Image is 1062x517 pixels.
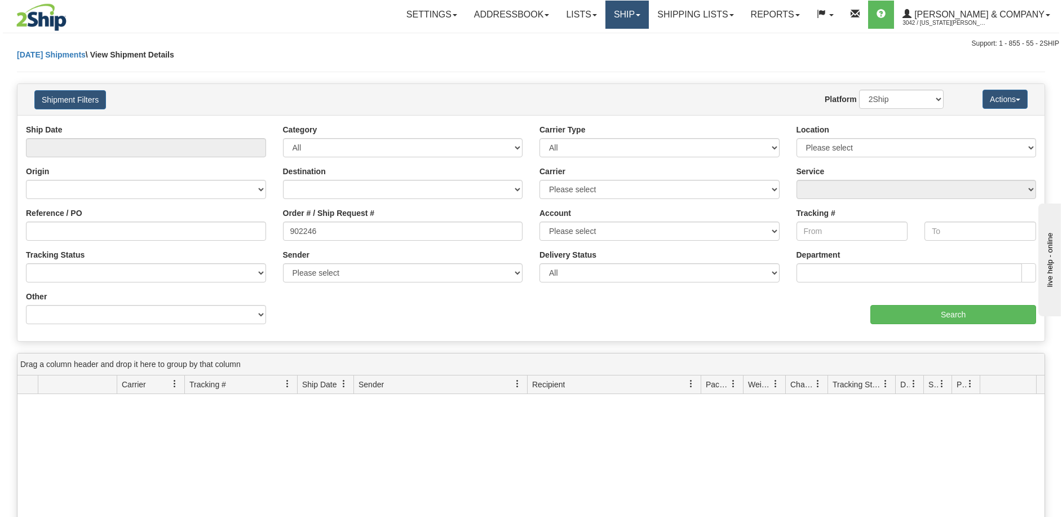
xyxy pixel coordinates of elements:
label: Carrier [539,166,565,177]
a: Ship Date filter column settings [334,374,353,394]
iframe: chat widget [1036,201,1061,316]
span: Pickup Status [957,379,966,390]
a: Shipment Issues filter column settings [932,374,952,394]
label: Location [796,124,829,135]
div: live help - online [8,10,104,18]
input: Search [870,305,1036,324]
img: logo3042.jpg [3,3,80,32]
span: Tracking # [189,379,226,390]
label: Reference / PO [26,207,82,219]
label: Category [283,124,317,135]
span: Tracking Status [833,379,882,390]
a: Tracking Status filter column settings [876,374,895,394]
a: Delivery Status filter column settings [904,374,923,394]
span: Weight [748,379,772,390]
a: Charge filter column settings [808,374,828,394]
button: Actions [983,90,1028,109]
label: Platform [825,94,857,105]
a: Recipient filter column settings [682,374,701,394]
span: \ View Shipment Details [86,50,174,59]
label: Tracking Status [26,249,85,260]
a: Lists [557,1,605,29]
label: Order # / Ship Request # [283,207,375,219]
a: Addressbook [466,1,558,29]
label: Ship Date [26,124,63,135]
a: Shipping lists [649,1,742,29]
a: Tracking # filter column settings [278,374,297,394]
a: Pickup Status filter column settings [961,374,980,394]
label: Account [539,207,571,219]
a: [PERSON_NAME] & Company 3042 / [US_STATE][PERSON_NAME] [894,1,1059,29]
label: Carrier Type [539,124,585,135]
label: Destination [283,166,326,177]
input: To [924,222,1036,241]
span: Delivery Status [900,379,910,390]
span: Sender [359,379,384,390]
a: Settings [398,1,466,29]
label: Delivery Status [539,249,596,260]
label: Tracking # [796,207,835,219]
span: 3042 / [US_STATE][PERSON_NAME] [902,17,987,29]
span: Recipient [532,379,565,390]
label: Origin [26,166,49,177]
span: [PERSON_NAME] & Company [911,10,1045,19]
a: Reports [742,1,808,29]
span: Charge [790,379,814,390]
div: grid grouping header [17,353,1045,375]
a: Sender filter column settings [508,374,527,394]
label: Sender [283,249,309,260]
button: Shipment Filters [34,90,106,109]
span: Carrier [122,379,146,390]
label: Department [796,249,840,260]
input: From [796,222,908,241]
span: Ship Date [302,379,337,390]
div: Support: 1 - 855 - 55 - 2SHIP [3,39,1059,48]
a: Weight filter column settings [766,374,785,394]
a: [DATE] Shipments [17,50,86,59]
a: Packages filter column settings [724,374,743,394]
label: Service [796,166,825,177]
a: Carrier filter column settings [165,374,184,394]
label: Other [26,291,47,302]
a: Ship [605,1,649,29]
span: Shipment Issues [928,379,938,390]
span: Packages [706,379,729,390]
